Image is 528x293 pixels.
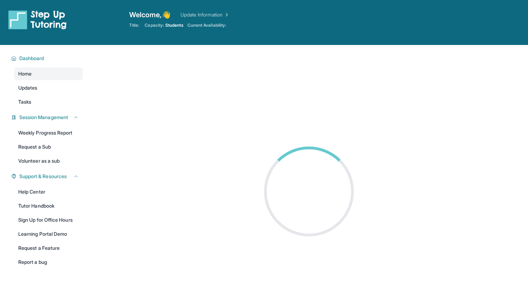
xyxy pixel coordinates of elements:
[14,256,83,268] a: Report a bug
[16,114,79,121] button: Session Management
[129,22,139,28] span: Title:
[145,22,164,28] span: Capacity:
[14,200,83,212] a: Tutor Handbook
[16,55,79,62] button: Dashboard
[14,214,83,226] a: Sign Up for Office Hours
[14,141,83,153] a: Request a Sub
[187,22,226,28] span: Current Availability:
[18,70,32,77] span: Home
[8,10,67,30] img: logo
[14,96,83,108] a: Tasks
[18,98,31,105] span: Tasks
[19,55,44,62] span: Dashboard
[14,185,83,198] a: Help Center
[165,22,183,28] span: Students
[14,126,83,139] a: Weekly Progress Report
[223,11,230,18] img: Chevron Right
[14,155,83,167] a: Volunteer as a sub
[14,67,83,80] a: Home
[180,11,230,18] a: Update Information
[14,82,83,94] a: Updates
[16,173,79,180] button: Support & Resources
[18,84,38,91] span: Updates
[14,242,83,254] a: Request a Feature
[19,173,67,180] span: Support & Resources
[14,228,83,240] a: Learning Portal Demo
[129,10,171,20] span: Welcome, 👋
[19,114,68,121] span: Session Management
